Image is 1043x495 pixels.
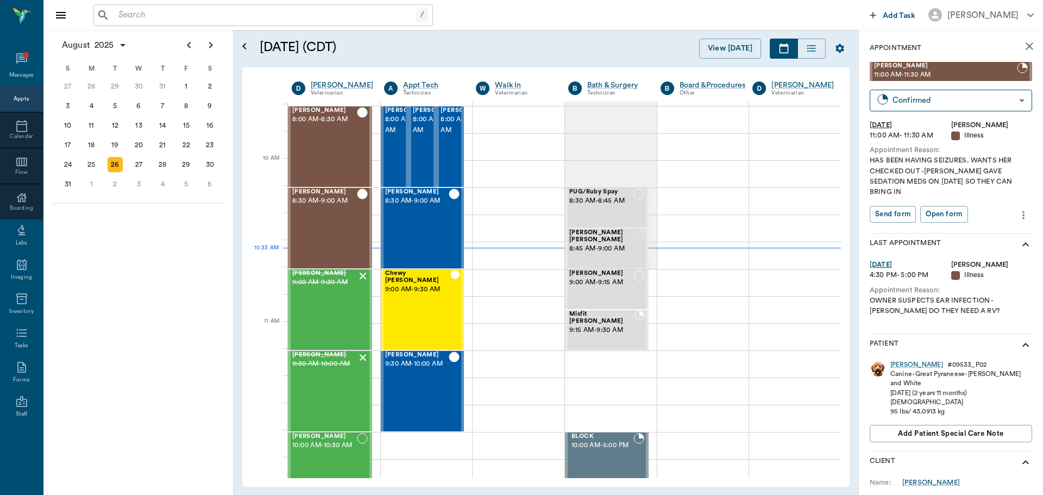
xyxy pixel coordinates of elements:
[155,157,170,172] div: Thursday, August 28, 2025
[60,157,76,172] div: Sunday, August 24, 2025
[870,296,1032,316] div: OWNER SUSPECTS EAR INFECTION -[PERSON_NAME] DO THEY NEED A RV?
[60,98,76,114] div: Sunday, August 3, 2025
[292,440,357,451] span: 10:00 AM - 10:30 AM
[870,238,941,251] p: Last Appointment
[385,114,439,136] span: 8:00 AM - 8:30 AM
[288,106,372,187] div: CHECKED_OUT, 8:00 AM - 8:30 AM
[108,137,123,153] div: Tuesday, August 19, 2025
[436,106,464,187] div: CHECKED_OUT, 8:00 AM - 8:30 AM
[385,359,449,369] span: 9:30 AM - 10:00 AM
[16,410,27,418] div: Staff
[84,157,99,172] div: Monday, August 25, 2025
[752,82,766,95] div: D
[890,398,1032,407] div: [DEMOGRAPHIC_DATA]
[587,89,644,98] div: Technician
[870,478,902,487] div: Name:
[565,187,649,228] div: NOT_CONFIRMED, 8:30 AM - 8:45 AM
[565,228,649,269] div: NOT_CONFIRMED, 8:45 AM - 9:00 AM
[60,79,76,94] div: Sunday, July 27, 2025
[870,339,899,352] p: Patient
[178,34,200,56] button: Previous page
[890,369,1032,388] div: Canine - Great Pyraneese - [PERSON_NAME] and White
[288,187,372,269] div: CHECKED_OUT, 8:30 AM - 9:00 AM
[1019,35,1040,57] button: close
[292,196,357,206] span: 8:30 AM - 9:00 AM
[874,62,1017,70] span: [PERSON_NAME]
[179,98,194,114] div: Friday, August 8, 2025
[870,145,1032,155] div: Appointment Reason:
[202,177,217,192] div: Saturday, September 6, 2025
[381,106,409,187] div: CHECKED_OUT, 8:00 AM - 8:30 AM
[409,106,436,187] div: CHECKED_OUT, 8:00 AM - 8:30 AM
[947,360,987,369] div: # 09533_P02
[385,270,451,284] span: Chewy [PERSON_NAME]
[56,34,133,56] button: August2025
[680,80,746,91] a: Board &Procedures
[870,206,916,223] button: Send form
[874,70,1017,80] span: 11:00 AM - 11:30 AM
[569,196,633,206] span: 8:30 AM - 8:45 AM
[441,114,495,136] span: 8:00 AM - 8:30 AM
[569,325,634,336] span: 9:15 AM - 9:30 AM
[951,260,1033,270] div: [PERSON_NAME]
[569,189,633,196] span: PUG/Ruby Spay
[84,177,99,192] div: Monday, September 1, 2025
[50,4,72,26] button: Close drawer
[238,26,251,67] button: Open calendar
[292,189,357,196] span: [PERSON_NAME]
[251,316,279,343] div: 11 AM
[569,270,633,277] span: [PERSON_NAME]
[292,82,305,95] div: D
[920,5,1042,25] button: [PERSON_NAME]
[441,107,495,114] span: [PERSON_NAME]
[902,478,960,487] a: [PERSON_NAME]
[92,37,116,53] span: 2025
[179,79,194,94] div: Friday, August 1, 2025
[870,456,895,469] p: Client
[108,177,123,192] div: Tuesday, September 2, 2025
[288,350,372,432] div: NO_SHOW, 9:30 AM - 10:00 AM
[260,39,513,56] h5: [DATE] (CDT)
[131,118,147,133] div: Wednesday, August 13, 2025
[385,352,449,359] span: [PERSON_NAME]
[898,428,1003,440] span: Add patient Special Care Note
[108,118,123,133] div: Tuesday, August 12, 2025
[416,8,428,22] div: /
[1015,206,1032,224] button: more
[155,98,170,114] div: Thursday, August 7, 2025
[385,107,439,114] span: [PERSON_NAME]
[865,5,920,25] button: Add Task
[771,89,834,98] div: Veterinarian
[56,60,80,77] div: S
[155,118,170,133] div: Thursday, August 14, 2025
[571,433,633,440] span: BLOCK
[108,79,123,94] div: Tuesday, July 29, 2025
[568,82,582,95] div: B
[311,80,373,91] a: [PERSON_NAME]
[495,80,552,91] div: Walk In
[403,80,460,91] div: Appt Tech
[870,120,951,130] div: [DATE]
[198,60,222,77] div: S
[84,98,99,114] div: Monday, August 4, 2025
[11,273,32,281] div: Imaging
[202,157,217,172] div: Saturday, August 30, 2025
[565,269,649,310] div: NOT_CONFIRMED, 9:00 AM - 9:15 AM
[565,310,649,350] div: BOOKED, 9:15 AM - 9:30 AM
[131,137,147,153] div: Wednesday, August 20, 2025
[60,177,76,192] div: Sunday, August 31, 2025
[84,118,99,133] div: Monday, August 11, 2025
[127,60,151,77] div: W
[893,94,1015,106] div: Confirmed
[1019,339,1032,352] svg: show more
[150,60,174,77] div: T
[870,130,951,141] div: 11:00 AM - 11:30 AM
[179,177,194,192] div: Friday, September 5, 2025
[870,270,951,280] div: 4:30 PM - 5:00 PM
[495,89,552,98] div: Veterinarian
[84,79,99,94] div: Monday, July 28, 2025
[179,118,194,133] div: Friday, August 15, 2025
[114,8,416,23] input: Search
[131,98,147,114] div: Wednesday, August 6, 2025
